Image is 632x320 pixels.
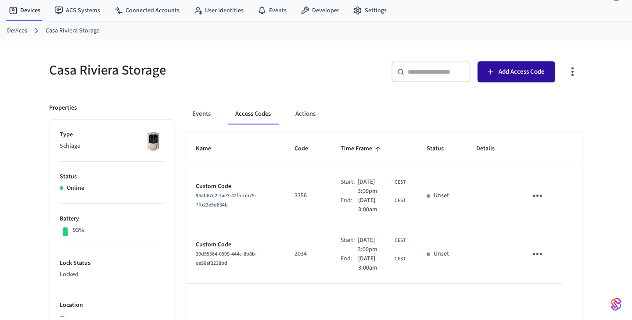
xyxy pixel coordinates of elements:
button: Events [185,103,218,124]
a: Developer [294,3,346,18]
img: Schlage Sense Smart Deadbolt with Camelot Trim, Front [142,130,164,152]
div: Start: [341,236,358,254]
a: Settings [346,3,394,18]
p: Custom Code [196,240,273,249]
span: Details [476,142,506,156]
span: CEST [395,255,406,263]
p: 2034 [294,249,320,259]
p: Battery [60,214,164,224]
span: Status [427,142,455,156]
p: Schlage [60,142,164,151]
span: [DATE] 3:00pm [358,236,392,254]
a: User Identities [187,3,251,18]
a: Events [251,3,294,18]
span: CEST [395,197,406,205]
p: 3356 [294,191,320,200]
h5: Casa Riviera Storage [49,61,311,79]
div: Europe/Rome [358,178,405,196]
div: Europe/Rome [358,254,406,273]
p: 93% [73,226,84,235]
span: [DATE] 3:00am [358,196,393,214]
button: Actions [288,103,323,124]
span: Name [196,142,223,156]
div: End: [341,254,358,273]
span: CEST [395,237,406,245]
a: Devices [7,26,27,36]
span: 39d55564-0999-444c-8b8b-ce96af3238bd [196,250,257,267]
div: Europe/Rome [358,236,405,254]
a: Casa Riviera Storage [46,26,100,36]
table: sticky table [185,132,583,283]
p: Status [60,172,164,181]
p: Custom Code [196,182,273,191]
a: Devices [2,3,47,18]
p: Properties [49,103,77,113]
span: Code [294,142,320,156]
span: Add Access Code [499,66,545,78]
div: End: [341,196,358,214]
p: Online [67,184,84,193]
button: Access Codes [228,103,278,124]
span: 94ab67c2-7ae3-42fb-bb75-7fb23e5d834b [196,192,256,209]
span: CEST [395,178,406,186]
span: Time Frame [341,142,384,156]
p: Unset [434,249,449,259]
img: SeamLogoGradient.69752ec5.svg [611,297,621,311]
a: ACS Systems [47,3,107,18]
p: Type [60,130,164,139]
div: ant example [185,103,583,124]
span: [DATE] 3:00am [358,254,393,273]
span: [DATE] 3:00pm [358,178,392,196]
p: Locked [60,270,164,279]
p: Lock Status [60,259,164,268]
a: Connected Accounts [107,3,187,18]
div: Europe/Rome [358,196,406,214]
button: Add Access Code [478,61,555,82]
p: Location [60,301,164,310]
p: Unset [434,191,449,200]
div: Start: [341,178,358,196]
